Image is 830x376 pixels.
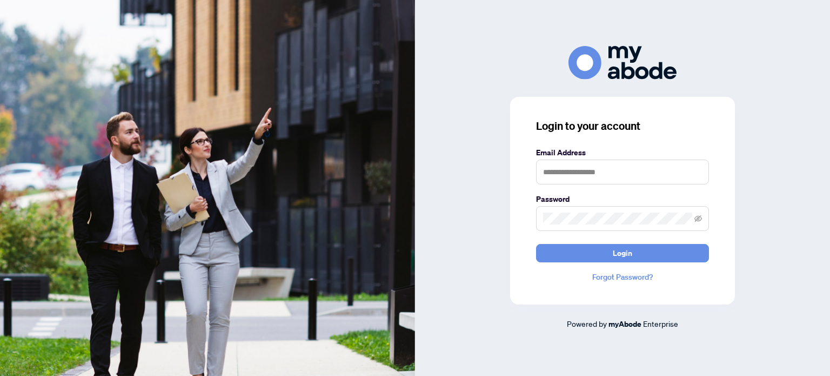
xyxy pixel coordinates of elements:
[536,244,709,262] button: Login
[536,147,709,159] label: Email Address
[613,245,632,262] span: Login
[536,271,709,283] a: Forgot Password?
[694,215,702,222] span: eye-invisible
[567,319,607,328] span: Powered by
[536,118,709,134] h3: Login to your account
[643,319,678,328] span: Enterprise
[536,193,709,205] label: Password
[568,46,677,79] img: ma-logo
[608,318,641,330] a: myAbode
